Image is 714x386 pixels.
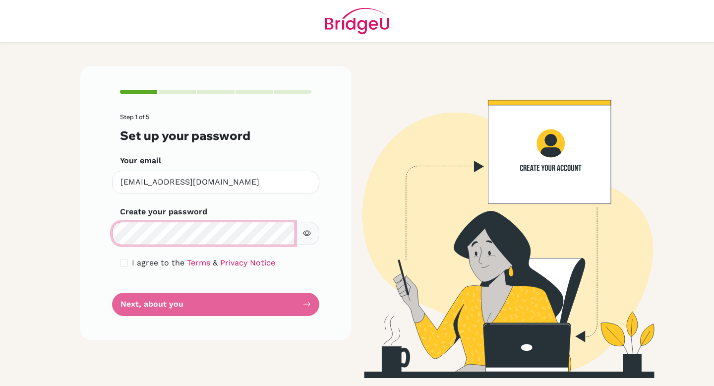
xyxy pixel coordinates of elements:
a: Privacy Notice [220,258,275,267]
label: Create your password [120,206,207,218]
span: & [213,258,218,267]
label: Your email [120,155,161,167]
span: Step 1 of 5 [120,113,149,121]
h3: Set up your password [120,129,311,143]
span: I agree to the [132,258,184,267]
a: Terms [187,258,210,267]
input: Insert your email* [112,171,319,194]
